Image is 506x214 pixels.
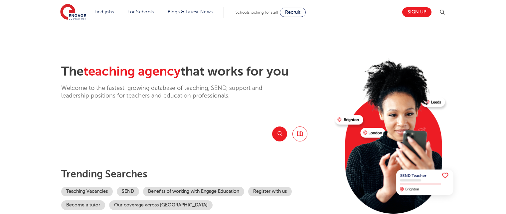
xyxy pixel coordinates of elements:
span: Schools looking for staff [236,10,278,15]
h2: The that works for you [61,64,330,79]
p: Trending searches [61,168,330,180]
span: teaching agency [84,64,181,79]
a: Teaching Vacancies [61,187,113,196]
a: Blogs & Latest News [168,9,213,14]
img: Engage Education [60,4,86,21]
a: Find jobs [94,9,114,14]
span: Recruit [285,10,300,15]
a: Become a tutor [61,200,105,210]
a: For Schools [127,9,154,14]
button: Search [272,126,287,141]
a: SEND [117,187,139,196]
a: Sign up [402,7,431,17]
a: Benefits of working with Engage Education [143,187,244,196]
p: Welcome to the fastest-growing database of teaching, SEND, support and leadership positions for t... [61,84,281,100]
a: Recruit [280,8,306,17]
a: Register with us [248,187,292,196]
a: Our coverage across [GEOGRAPHIC_DATA] [109,200,213,210]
